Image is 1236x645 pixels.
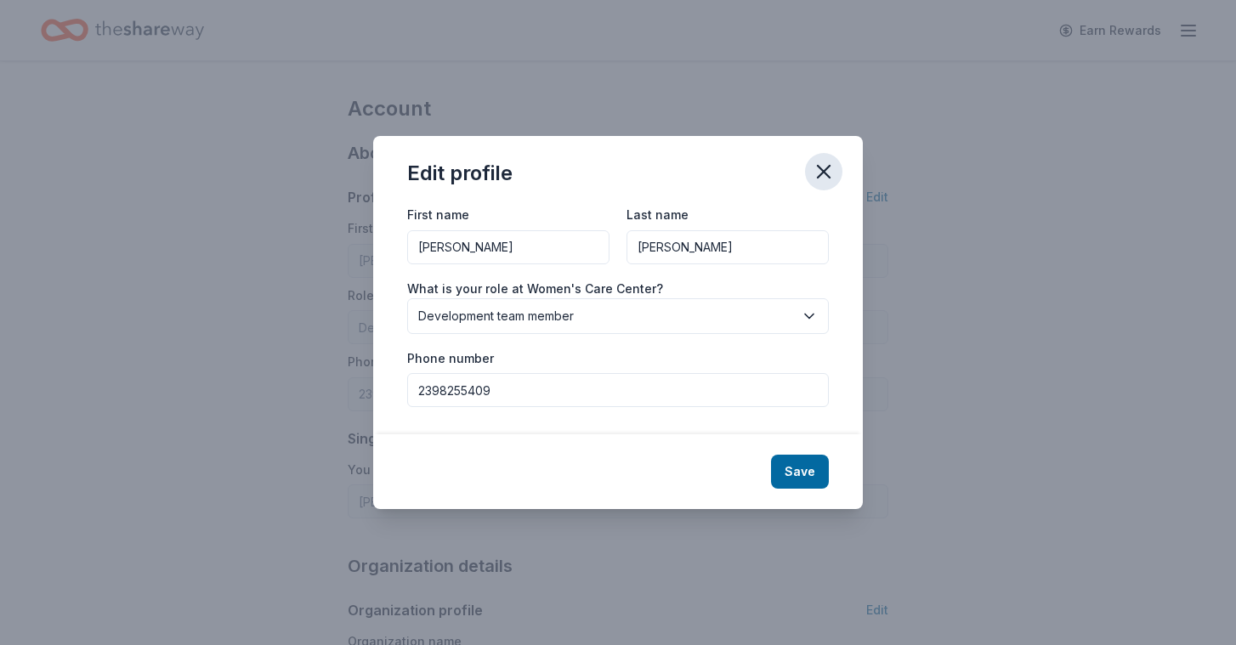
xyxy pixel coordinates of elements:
div: Edit profile [407,160,513,187]
button: Development team member [407,298,829,334]
span: Development team member [418,306,794,326]
button: Save [771,455,829,489]
label: What is your role at Women's Care Center? [407,280,663,297]
label: Last name [627,207,689,223]
label: Phone number [407,350,494,367]
label: First name [407,207,469,223]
